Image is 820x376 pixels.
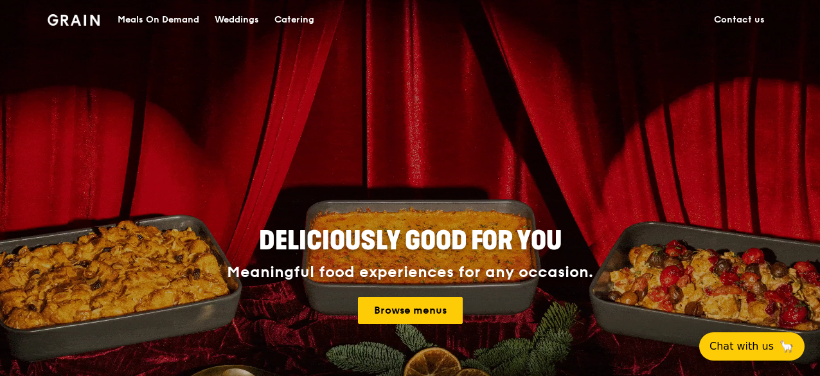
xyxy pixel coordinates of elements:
a: Weddings [207,1,267,39]
a: Contact us [706,1,772,39]
a: Catering [267,1,322,39]
span: Chat with us [709,339,774,354]
button: Chat with us🦙 [699,332,805,361]
a: Browse menus [358,297,463,324]
img: Grain [48,14,100,26]
div: Catering [274,1,314,39]
div: Weddings [215,1,259,39]
span: 🦙 [779,339,794,354]
div: Meals On Demand [118,1,199,39]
